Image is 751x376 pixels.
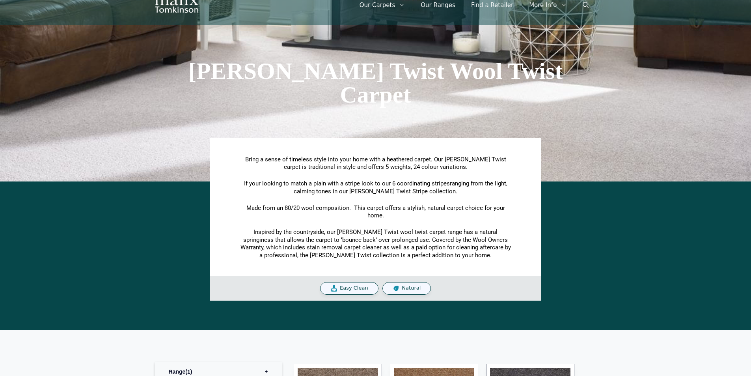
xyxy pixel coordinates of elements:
p: Bring a sense of timeless style into your home with a heathered carpet. Our [PERSON_NAME] Twist c... [240,156,512,171]
p: Made from an 80/20 wool composition. This carpet offers a stylish, natural carpet choice for your... [240,204,512,220]
span: Natural [402,285,421,292]
h1: [PERSON_NAME] Twist Wool Twist Carpet [155,59,596,107]
span: 1 [185,369,192,375]
p: Inspired by the countryside, our [PERSON_NAME] Twist wool twist carpet range has a natural spring... [240,228,512,259]
p: If your looking to match a plain with a stripe look to our 6 coordinating stripes [240,180,512,195]
span: Easy Clean [340,285,368,292]
span: ranging from the light, calming tones in our [PERSON_NAME] Twist Stripe collection. [294,180,507,195]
